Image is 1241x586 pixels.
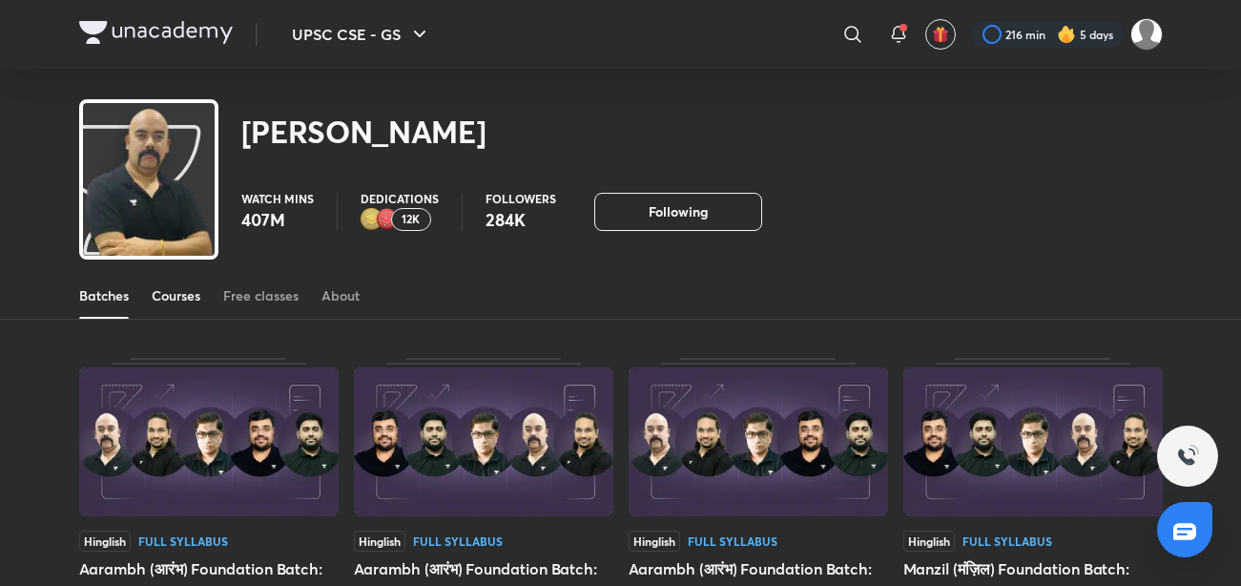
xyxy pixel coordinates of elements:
[649,202,708,221] span: Following
[321,286,360,305] div: About
[361,193,439,204] p: Dedications
[321,273,360,319] a: About
[280,15,443,53] button: UPSC CSE - GS
[79,367,339,516] img: Thumbnail
[79,531,131,552] span: Hinglish
[83,107,215,287] img: class
[486,193,556,204] p: Followers
[962,535,1052,547] div: Full Syllabus
[932,26,949,43] img: avatar
[1176,445,1199,468] img: ttu
[629,531,680,552] span: Hinglish
[79,21,233,49] a: Company Logo
[152,273,200,319] a: Courses
[903,531,955,552] span: Hinglish
[79,21,233,44] img: Company Logo
[223,286,299,305] div: Free classes
[413,535,503,547] div: Full Syllabus
[241,208,314,231] p: 407M
[1057,25,1076,44] img: streak
[629,367,888,516] img: Thumbnail
[79,273,129,319] a: Batches
[402,213,420,226] p: 12K
[1130,18,1163,51] img: Ritesh Tiwari
[903,367,1163,516] img: Thumbnail
[925,19,956,50] button: avatar
[223,273,299,319] a: Free classes
[138,535,228,547] div: Full Syllabus
[486,208,556,231] p: 284K
[79,286,129,305] div: Batches
[594,193,762,231] button: Following
[688,535,777,547] div: Full Syllabus
[241,113,486,151] h2: [PERSON_NAME]
[152,286,200,305] div: Courses
[376,208,399,231] img: educator badge1
[361,208,383,231] img: educator badge2
[241,193,314,204] p: Watch mins
[354,531,405,552] span: Hinglish
[354,367,613,516] img: Thumbnail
